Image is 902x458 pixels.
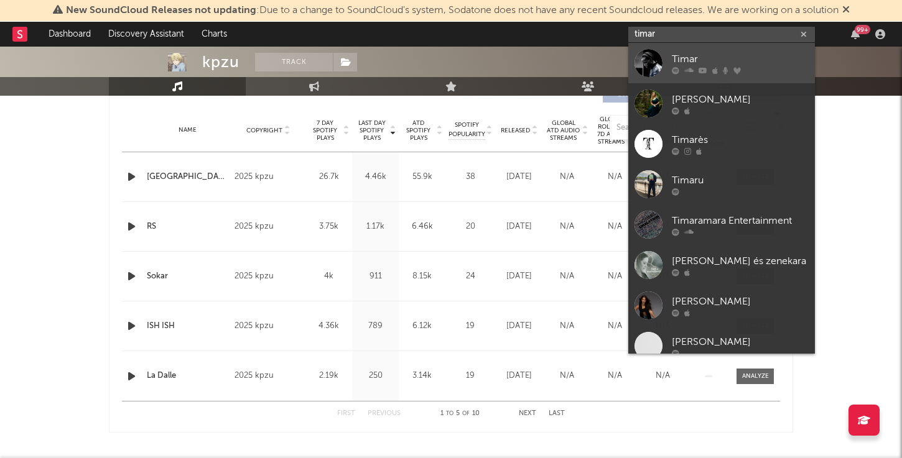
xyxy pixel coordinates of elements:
span: New SoundCloud Releases not updating [66,6,256,16]
div: [DATE] [498,221,540,233]
a: Timaramara Entertainment [628,204,815,245]
span: : Due to a change to SoundCloud's system, Sodatone does not have any recent Soundcloud releases. ... [66,6,839,16]
div: 20 [449,221,492,233]
div: Timaru [672,173,809,188]
div: 911 [355,270,396,283]
div: 1.17k [355,221,396,233]
div: 4.46k [355,171,396,183]
div: [PERSON_NAME] és zenekara [672,254,809,268]
div: N/A [546,270,588,283]
div: Timarès [672,132,809,147]
div: 55.9k [402,171,442,183]
div: 4.36k [309,320,349,332]
div: 24 [449,270,492,283]
span: to [446,411,453,416]
div: N/A [594,270,636,283]
div: 6.12k [402,320,442,332]
div: [DATE] [498,270,540,283]
a: Timarès [628,124,815,164]
div: N/A [546,171,588,183]
div: [DATE] [498,171,540,183]
div: [DATE] [498,370,540,382]
a: [PERSON_NAME] és zenekara [628,245,815,285]
div: 250 [355,370,396,382]
div: Timar [672,52,809,66]
div: [PERSON_NAME] [672,294,809,309]
a: Charts [193,22,236,47]
div: N/A [594,320,636,332]
div: 19 [449,370,492,382]
button: Last [549,410,565,417]
a: Dashboard [40,22,100,47]
button: Next [519,410,536,417]
div: 2025 kpzu [235,319,302,334]
button: First [337,410,355,417]
div: 2025 kpzu [235,369,302,383]
a: [PERSON_NAME] [628,285,815,326]
div: [PERSON_NAME] [672,334,809,349]
div: 789 [355,320,396,332]
div: N/A [546,221,588,233]
div: 2.19k [309,370,349,382]
span: Dismiss [842,6,850,16]
div: 6.46k [402,221,442,233]
div: 38 [449,171,492,183]
a: ISH ISH [147,320,228,332]
div: [PERSON_NAME] [672,92,809,107]
a: [PERSON_NAME] [628,83,815,124]
a: Timar [628,43,815,83]
div: N/A [642,370,684,382]
button: Previous [368,410,401,417]
div: [DATE] [498,320,540,332]
button: Track [255,53,333,71]
div: 8.15k [402,270,442,283]
div: 2025 kpzu [235,269,302,284]
div: 2025 kpzu [235,170,302,185]
div: kpzu [202,53,239,71]
div: N/A [594,370,636,382]
div: 2025 kpzu [235,219,302,234]
a: RS [147,221,228,233]
div: Timaramara Entertainment [672,213,809,228]
button: 99+ [851,29,860,39]
div: 1 5 10 [425,406,494,421]
div: N/A [546,320,588,332]
div: 26.7k [309,171,349,183]
div: 99 + [855,25,870,34]
a: Discovery Assistant [100,22,193,47]
div: N/A [594,221,636,233]
a: [PERSON_NAME] [628,326,815,366]
div: 19 [449,320,492,332]
div: N/A [594,171,636,183]
div: 3.14k [402,370,442,382]
div: 3.75k [309,221,349,233]
input: Search by song name or URL [610,123,742,133]
a: Timaru [628,164,815,204]
input: Search for artists [628,27,815,42]
a: [GEOGRAPHIC_DATA] [147,171,228,183]
span: of [462,411,470,416]
div: 4k [309,270,349,283]
a: Sokar [147,270,228,283]
a: La Dalle [147,370,228,382]
div: N/A [546,370,588,382]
